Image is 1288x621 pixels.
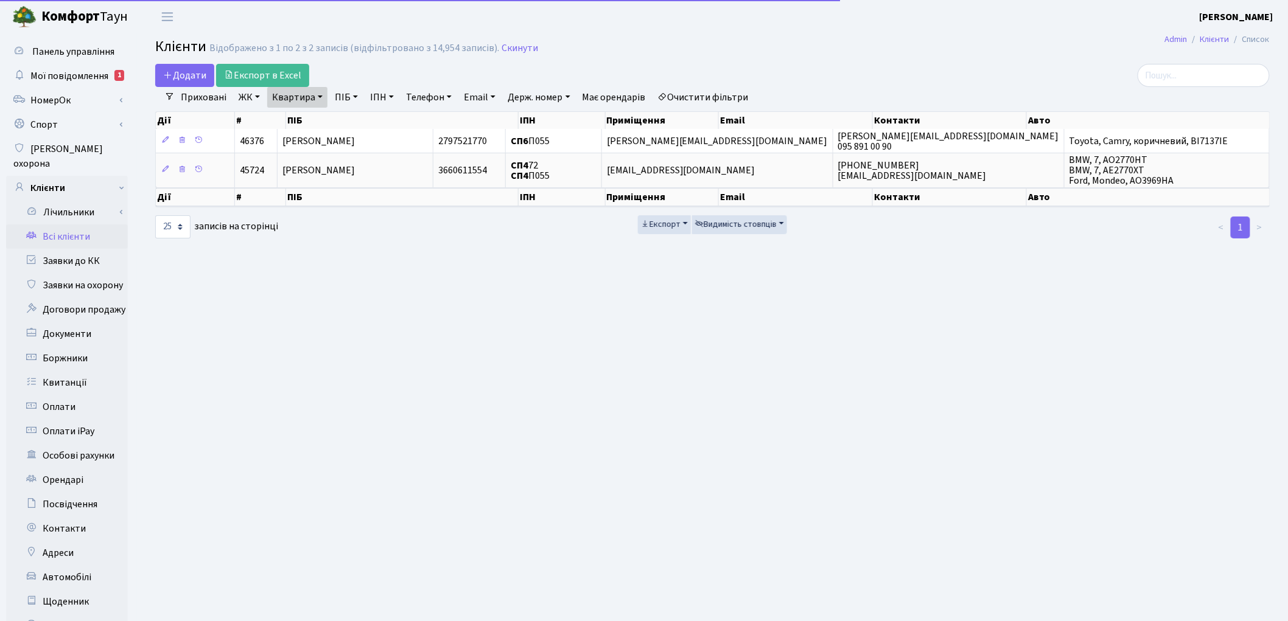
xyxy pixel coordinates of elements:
a: Лічильники [14,200,128,224]
li: Список [1230,33,1270,46]
a: НомерОк [6,88,128,113]
nav: breadcrumb [1147,27,1288,52]
a: Заявки до КК [6,249,128,273]
th: # [235,188,286,206]
span: [PHONE_NUMBER] [EMAIL_ADDRESS][DOMAIN_NAME] [838,159,987,182]
a: Контакти [6,516,128,541]
input: Пошук... [1138,64,1270,87]
a: Експорт в Excel [216,64,309,87]
span: [EMAIL_ADDRESS][DOMAIN_NAME] [607,164,755,177]
a: Оплати iPay [6,419,128,443]
th: Приміщення [606,188,719,206]
a: Додати [155,64,214,87]
a: Приховані [176,87,231,108]
a: Боржники [6,346,128,370]
th: Email [719,188,873,206]
span: Експорт [641,218,681,231]
a: Панель управління [6,40,128,64]
a: Посвідчення [6,492,128,516]
span: Панель управління [32,45,114,58]
a: ПІБ [330,87,363,108]
a: 1 [1231,217,1250,238]
a: ЖК [234,87,265,108]
span: [PERSON_NAME] [282,164,355,177]
th: # [235,112,286,129]
th: Контакти [873,188,1027,206]
button: Експорт [638,215,691,234]
a: Автомобілі [6,565,128,589]
a: Договори продажу [6,297,128,322]
a: Клієнти [6,176,128,200]
b: СП6 [511,134,528,148]
a: Всі клієнти [6,224,128,249]
a: Скинути [502,43,538,54]
a: ІПН [365,87,399,108]
a: Держ. номер [503,87,575,108]
span: 2797521770 [438,134,487,148]
span: Toyota, Camry, коричневий, BI7137IE [1069,134,1228,148]
th: Дії [156,188,235,206]
th: Авто [1027,112,1270,129]
a: Квартира [267,87,327,108]
button: Видимість стовпців [692,215,787,234]
span: 72 П055 [511,159,550,182]
div: 1 [114,70,124,81]
button: Переключити навігацію [152,7,183,27]
a: Квитанції [6,370,128,395]
a: Заявки на охорону [6,273,128,297]
span: BMW, 7, AO2770HT BMW, 7, AE2770XT Ford, Mondeo, AO3969HA [1069,153,1174,187]
a: Спорт [6,113,128,137]
a: Документи [6,322,128,346]
th: Авто [1027,188,1270,206]
span: Таун [41,7,128,27]
span: Видимість стовпців [695,218,777,231]
th: ІПН [519,112,606,129]
b: СП4 [511,159,528,172]
a: [PERSON_NAME] [1200,10,1273,24]
label: записів на сторінці [155,215,278,238]
th: ПІБ [286,188,519,206]
a: Мої повідомлення1 [6,64,128,88]
select: записів на сторінці [155,215,191,238]
a: Email [459,87,500,108]
th: ПІБ [286,112,519,129]
b: СП4 [511,169,528,182]
span: [PERSON_NAME][EMAIL_ADDRESS][DOMAIN_NAME] 095 891 00 90 [838,130,1059,153]
span: [PERSON_NAME][EMAIL_ADDRESS][DOMAIN_NAME] [607,134,828,148]
span: [PERSON_NAME] [282,134,355,148]
span: 45724 [240,164,264,177]
a: Клієнти [1200,33,1230,46]
a: Телефон [401,87,457,108]
span: 3660611554 [438,164,487,177]
a: Очистити фільтри [653,87,754,108]
div: Відображено з 1 по 2 з 2 записів (відфільтровано з 14,954 записів). [209,43,499,54]
span: П055 [511,134,550,148]
th: Контакти [873,112,1027,129]
a: Орендарі [6,468,128,492]
span: 46376 [240,134,264,148]
b: Комфорт [41,7,100,26]
a: Щоденник [6,589,128,614]
th: ІПН [519,188,606,206]
a: Має орендарів [578,87,651,108]
a: Оплати [6,395,128,419]
th: Приміщення [606,112,719,129]
img: logo.png [12,5,37,29]
span: Додати [163,69,206,82]
a: Admin [1165,33,1188,46]
a: Адреси [6,541,128,565]
span: Клієнти [155,36,206,57]
a: Особові рахунки [6,443,128,468]
span: Мої повідомлення [30,69,108,83]
th: Email [719,112,873,129]
th: Дії [156,112,235,129]
a: [PERSON_NAME] охорона [6,137,128,176]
